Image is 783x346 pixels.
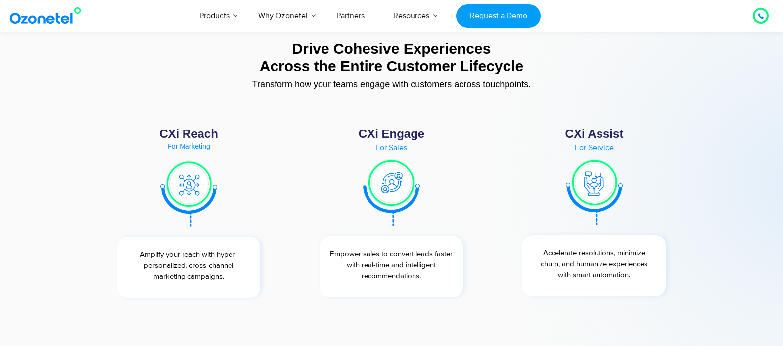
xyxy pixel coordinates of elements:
div: CXi Engage [310,128,473,140]
p: Accelerate resolutions, minimize churn, and humanize experiences with smart automation. [527,248,661,281]
p: Empower sales to convert leads faster with real-time and intelligent recommendations. [324,249,458,282]
div: CXi Reach [107,128,271,140]
div: For Service [512,144,676,152]
p: Amplify your reach with hyper-personalized, cross-channel marketing campaigns. [122,249,256,283]
div: For Marketing [107,143,271,150]
div: CXi Assist [512,128,676,140]
div: Transform how your teams engage with customers across touchpoints. [92,80,691,88]
div: For Sales [310,144,473,152]
div: Drive Cohesive Experiences Across the Entire Customer Lifecycle [92,40,691,75]
a: Request a Demo [456,4,541,28]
